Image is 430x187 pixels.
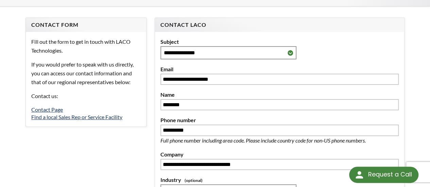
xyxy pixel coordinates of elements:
[160,175,399,184] label: Industry
[160,90,399,99] label: Name
[349,167,418,183] div: Request a Call
[160,21,399,29] h4: Contact LACO
[368,167,412,182] div: Request a Call
[31,21,140,29] h4: Contact Form
[160,65,399,74] label: Email
[31,114,122,120] a: Find a local Sales Rep or Service Facility
[31,60,140,86] p: If you would prefer to speak with us directly, you can access our contact information and that of...
[354,169,365,180] img: round button
[160,116,399,125] label: Phone number
[160,136,388,145] p: Full phone number including area code. Please include country code for non-US phone numbers.
[160,37,399,46] label: Subject
[31,37,140,55] p: Fill out the form to get in touch with LACO Technologies.
[31,92,140,100] p: Contact us:
[160,150,399,159] label: Company
[31,106,63,113] a: Contact Page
